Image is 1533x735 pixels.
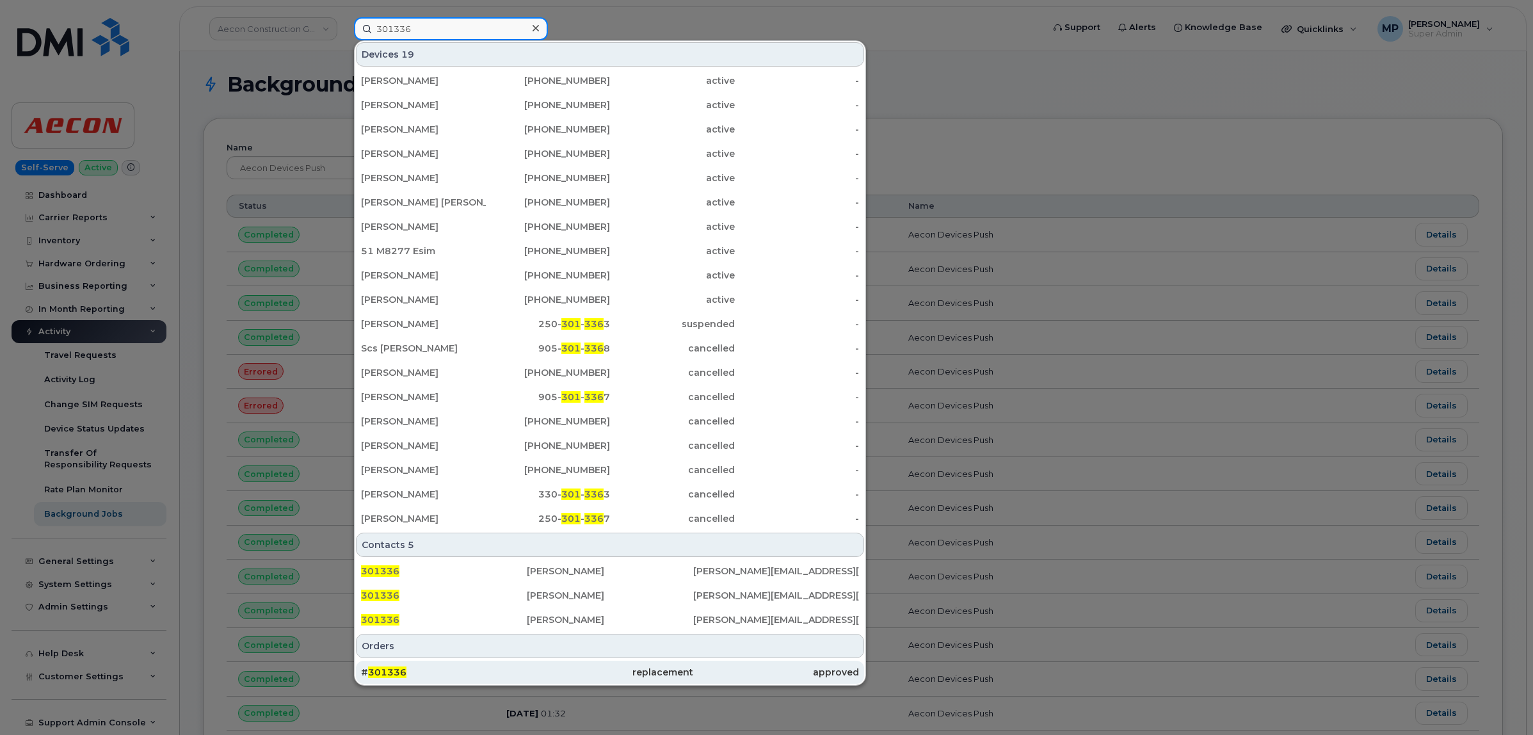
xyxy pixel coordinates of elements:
div: [PERSON_NAME] [361,415,486,428]
div: - [735,488,860,501]
div: [PHONE_NUMBER] [486,147,611,160]
div: [PERSON_NAME] [361,464,486,476]
div: [PHONE_NUMBER] [486,196,611,209]
div: - [735,366,860,379]
div: active [610,172,735,184]
span: 336 [584,318,604,330]
div: cancelled [610,512,735,525]
div: - [735,269,860,282]
a: [PERSON_NAME][PHONE_NUMBER]active- [356,69,864,92]
div: Scs [PERSON_NAME] [361,342,486,355]
span: 301336 [361,614,399,626]
span: 336 [584,513,604,524]
div: [PERSON_NAME] [361,172,486,184]
div: active [610,99,735,111]
div: 250- - 3 [486,318,611,330]
a: [PERSON_NAME][PHONE_NUMBER]active- [356,166,864,190]
div: [PERSON_NAME] [361,74,486,87]
a: Scs [PERSON_NAME]905-301-3368cancelled- [356,337,864,360]
a: #301336replacementapproved [356,661,864,684]
div: active [610,269,735,282]
div: [PERSON_NAME] [361,147,486,160]
div: [PHONE_NUMBER] [486,366,611,379]
div: active [610,123,735,136]
span: 336 [584,391,604,403]
div: [PHONE_NUMBER] [486,464,611,476]
a: [PERSON_NAME]330-301-3363cancelled- [356,483,864,506]
a: 51 M8277 Esim[PHONE_NUMBER]active- [356,239,864,262]
div: 905- - 8 [486,342,611,355]
a: 301336[PERSON_NAME][PERSON_NAME][EMAIL_ADDRESS][PERSON_NAME][DOMAIN_NAME] [356,608,864,631]
div: [PHONE_NUMBER] [486,220,611,233]
div: - [735,123,860,136]
a: [PERSON_NAME]250-301-3367cancelled- [356,507,864,530]
div: [PERSON_NAME][EMAIL_ADDRESS][PERSON_NAME][PERSON_NAME][DOMAIN_NAME] [693,565,859,577]
div: [PERSON_NAME] [361,366,486,379]
span: 5 [408,538,414,551]
div: [PERSON_NAME] [361,220,486,233]
a: [PERSON_NAME][PHONE_NUMBER]active- [356,288,864,311]
div: - [735,245,860,257]
div: active [610,220,735,233]
div: [PERSON_NAME] [527,565,693,577]
div: [PERSON_NAME] [361,293,486,306]
a: [PERSON_NAME][PHONE_NUMBER]cancelled- [356,434,864,457]
div: - [735,293,860,306]
div: [PERSON_NAME] [361,488,486,501]
div: [PHONE_NUMBER] [486,439,611,452]
div: cancelled [610,488,735,501]
a: [PERSON_NAME]250-301-3363suspended- [356,312,864,335]
div: [PERSON_NAME] [361,269,486,282]
div: - [735,342,860,355]
div: active [610,74,735,87]
div: cancelled [610,391,735,403]
div: active [610,245,735,257]
span: 301 [561,489,581,500]
div: [PHONE_NUMBER] [486,245,611,257]
div: 51 M8277 Esim [361,245,486,257]
div: [PERSON_NAME] [PERSON_NAME] [361,196,486,209]
div: approved [693,666,859,679]
a: [PERSON_NAME]905-301-3367cancelled- [356,385,864,408]
span: 301 [561,513,581,524]
div: replacement [527,666,693,679]
a: [PERSON_NAME][PHONE_NUMBER]active- [356,118,864,141]
div: 250- - 7 [486,512,611,525]
a: [PERSON_NAME][PHONE_NUMBER]cancelled- [356,361,864,384]
div: cancelled [610,415,735,428]
div: - [735,220,860,233]
div: [PERSON_NAME] [361,99,486,111]
a: [PERSON_NAME][PHONE_NUMBER]cancelled- [356,458,864,481]
div: - [735,439,860,452]
div: Orders [356,634,864,658]
span: 336 [584,489,604,500]
div: cancelled [610,439,735,452]
span: 301 [561,318,581,330]
div: active [610,293,735,306]
div: [PERSON_NAME] [527,613,693,626]
div: [PERSON_NAME] [527,589,693,602]
div: active [610,147,735,160]
div: Devices [356,42,864,67]
div: Contacts [356,533,864,557]
div: - [735,415,860,428]
div: [PERSON_NAME] [361,123,486,136]
a: 301336[PERSON_NAME][PERSON_NAME][EMAIL_ADDRESS][PERSON_NAME][PERSON_NAME][DOMAIN_NAME] [356,584,864,607]
div: active [610,196,735,209]
span: 19 [401,48,414,61]
div: 330- - 3 [486,488,611,501]
span: 336 [584,343,604,354]
a: [PERSON_NAME] [PERSON_NAME][PHONE_NUMBER]active- [356,191,864,214]
div: - [735,147,860,160]
div: 905- - 7 [486,391,611,403]
div: # [361,666,527,679]
div: - [735,512,860,525]
div: [PHONE_NUMBER] [486,415,611,428]
div: cancelled [610,464,735,476]
a: 301336[PERSON_NAME][PERSON_NAME][EMAIL_ADDRESS][PERSON_NAME][PERSON_NAME][DOMAIN_NAME] [356,560,864,583]
div: [PERSON_NAME][EMAIL_ADDRESS][PERSON_NAME][PERSON_NAME][DOMAIN_NAME] [693,589,859,602]
div: cancelled [610,342,735,355]
div: [PHONE_NUMBER] [486,172,611,184]
span: 301 [561,391,581,403]
a: [PERSON_NAME][PHONE_NUMBER]active- [356,93,864,117]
